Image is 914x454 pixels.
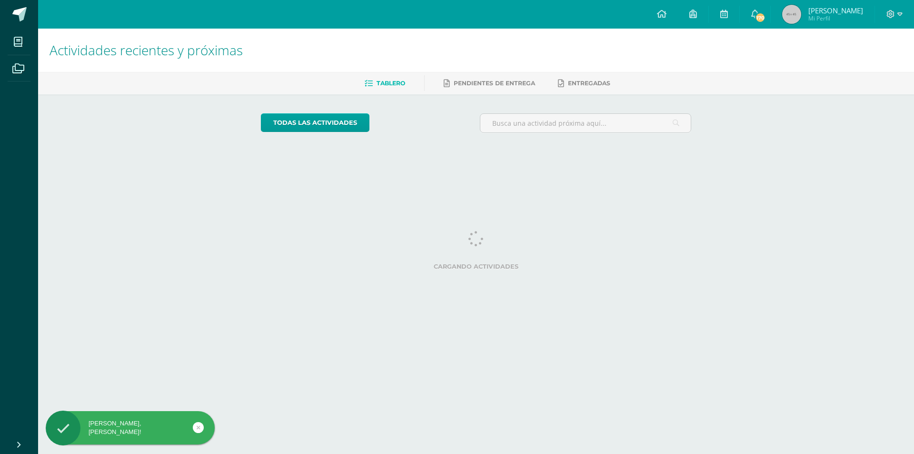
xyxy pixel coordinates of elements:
[755,12,765,23] span: 170
[261,113,369,132] a: todas las Actividades
[261,263,692,270] label: Cargando actividades
[365,76,405,91] a: Tablero
[50,41,243,59] span: Actividades recientes y próximas
[558,76,610,91] a: Entregadas
[377,80,405,87] span: Tablero
[568,80,610,87] span: Entregadas
[782,5,801,24] img: 45x45
[808,6,863,15] span: [PERSON_NAME]
[444,76,535,91] a: Pendientes de entrega
[808,14,863,22] span: Mi Perfil
[454,80,535,87] span: Pendientes de entrega
[480,114,691,132] input: Busca una actividad próxima aquí...
[46,419,215,436] div: [PERSON_NAME], [PERSON_NAME]!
